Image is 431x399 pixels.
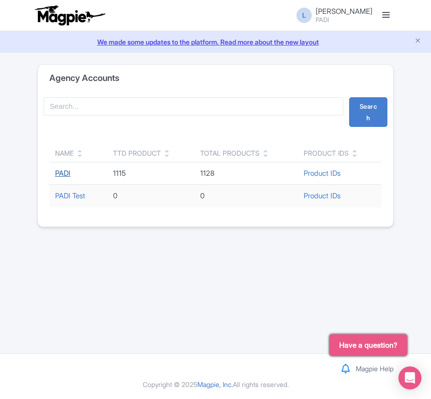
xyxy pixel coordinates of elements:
[200,148,260,158] div: Total Products
[107,185,195,207] td: 0
[6,37,425,47] a: We made some updates to the platform. Read more about the new layout
[194,185,298,207] td: 0
[55,148,74,158] div: Name
[33,5,107,26] img: logo-ab69f6fb50320c5b225c76a69d11143b.png
[107,162,195,185] td: 1115
[296,8,312,23] span: L
[414,36,421,47] button: Close announcement
[197,380,233,388] span: Magpie, Inc.
[339,340,397,351] span: Have a question?
[316,17,373,23] small: PADI
[356,365,394,373] a: Magpie Help
[44,97,343,115] input: Search...
[194,162,298,185] td: 1128
[304,148,349,158] div: Product IDs
[32,379,399,389] div: Copyright © 2025 All rights reserved.
[329,334,407,356] button: Have a question?
[398,366,421,389] div: Open Intercom Messenger
[55,191,85,200] a: PADI Test
[55,169,70,178] a: PADI
[304,169,340,178] a: Product IDs
[113,148,161,158] div: TTD Product
[291,8,373,23] a: L [PERSON_NAME] PADI
[304,191,340,200] a: Product IDs
[349,97,387,127] button: Search
[49,73,119,83] h4: Agency Accounts
[316,7,373,16] span: [PERSON_NAME]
